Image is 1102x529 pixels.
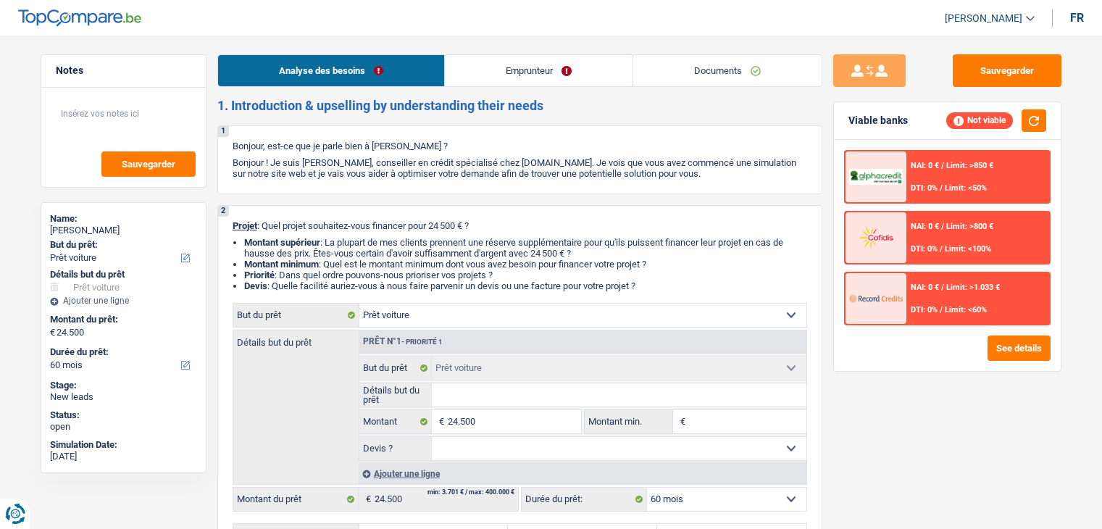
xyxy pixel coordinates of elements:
strong: Montant supérieur [244,237,320,248]
button: See details [988,336,1051,361]
label: Détails but du prêt [359,383,433,407]
span: Sauvegarder [122,159,175,169]
div: Ajouter une ligne [50,296,197,306]
label: But du prêt: [50,239,194,251]
div: Stage: [50,380,197,391]
label: Devis ? [359,437,433,460]
span: / [940,244,943,254]
span: NAI: 0 € [911,222,939,231]
span: € [673,410,689,433]
img: Record Credits [849,285,903,312]
span: NAI: 0 € [911,161,939,170]
div: [PERSON_NAME] [50,225,197,236]
div: 2 [218,206,229,217]
a: Documents [633,55,822,86]
span: / [940,183,943,193]
span: € [50,327,55,338]
label: Durée du prêt: [522,488,647,511]
span: Limit: >1.033 € [946,283,1000,292]
div: open [50,421,197,433]
span: / [940,305,943,315]
div: Status: [50,409,197,421]
span: Projet [233,220,257,231]
p: : Quel projet souhaitez-vous financer pour 24 500 € ? [233,220,807,231]
div: Viable banks [848,114,908,127]
span: / [941,161,944,170]
span: / [941,283,944,292]
h2: 1. Introduction & upselling by understanding their needs [217,98,822,114]
div: Détails but du prêt [50,269,197,280]
a: Emprunteur [445,55,633,86]
div: Name: [50,213,197,225]
span: Limit: <60% [945,305,987,315]
img: Cofidis [849,224,903,251]
span: € [432,410,448,433]
label: But du prêt [233,304,359,327]
label: Montant du prêt [233,488,359,511]
li: : Quelle facilité auriez-vous à nous faire parvenir un devis ou une facture pour votre projet ? [244,280,807,291]
span: NAI: 0 € [911,283,939,292]
li: : Quel est le montant minimum dont vous avez besoin pour financer votre projet ? [244,259,807,270]
div: Not viable [946,112,1013,128]
span: Limit: >800 € [946,222,993,231]
span: Limit: >850 € [946,161,993,170]
label: Détails but du prêt [233,330,359,347]
button: Sauvegarder [101,151,196,177]
span: - Priorité 1 [401,338,443,346]
li: : La plupart de mes clients prennent une réserve supplémentaire pour qu'ils puissent financer leu... [244,237,807,259]
span: Limit: <100% [945,244,991,254]
div: Ajouter une ligne [359,463,806,484]
label: Montant min. [585,410,673,433]
span: DTI: 0% [911,305,938,315]
div: Prêt n°1 [359,337,446,346]
label: Durée du prêt: [50,346,194,358]
div: min: 3.701 € / max: 400.000 € [427,489,514,496]
a: Analyse des besoins [218,55,444,86]
span: Devis [244,280,267,291]
span: DTI: 0% [911,244,938,254]
li: : Dans quel ordre pouvons-nous prioriser vos projets ? [244,270,807,280]
span: [PERSON_NAME] [945,12,1022,25]
p: Bonjour ! Je suis [PERSON_NAME], conseiller en crédit spécialisé chez [DOMAIN_NAME]. Je vois que ... [233,157,807,179]
a: [PERSON_NAME] [933,7,1035,30]
strong: Montant minimum [244,259,319,270]
div: [DATE] [50,451,197,462]
h5: Notes [56,64,191,77]
button: Sauvegarder [953,54,1061,87]
img: AlphaCredit [849,169,903,186]
span: / [941,222,944,231]
span: DTI: 0% [911,183,938,193]
label: Montant [359,410,433,433]
img: TopCompare Logo [18,9,141,27]
div: fr [1070,11,1084,25]
div: Simulation Date: [50,439,197,451]
div: 1 [218,126,229,137]
label: But du prêt [359,357,433,380]
strong: Priorité [244,270,275,280]
div: New leads [50,391,197,403]
label: Montant du prêt: [50,314,194,325]
p: Bonjour, est-ce que je parle bien à [PERSON_NAME] ? [233,141,807,151]
span: € [359,488,375,511]
span: Limit: <50% [945,183,987,193]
